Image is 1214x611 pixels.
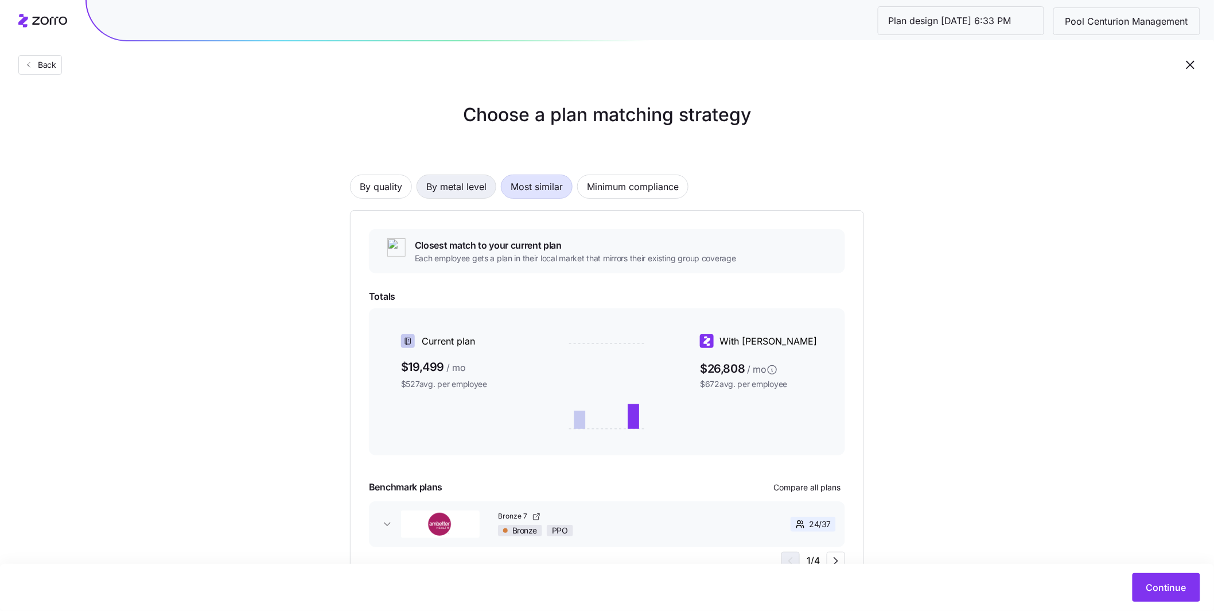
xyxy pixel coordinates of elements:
[501,175,573,199] button: Most similar
[1133,573,1200,602] button: Continue
[446,361,466,375] span: / mo
[700,358,827,376] span: $26,808
[511,175,563,198] span: Most similar
[417,175,496,199] button: By metal level
[781,552,845,570] div: 1 / 4
[350,175,412,199] button: By quality
[577,175,688,199] button: Minimum compliance
[426,175,487,198] span: By metal level
[401,358,528,376] span: $19,499
[33,59,56,71] span: Back
[498,512,746,521] a: Bronze 7
[748,362,767,377] span: / mo
[401,511,480,538] img: Ambetter
[700,378,827,390] span: $672 avg. per employee
[512,525,537,536] span: Bronze
[552,525,568,536] span: PPO
[1146,581,1186,594] span: Continue
[587,175,679,198] span: Minimum compliance
[773,482,841,493] span: Compare all plans
[369,501,845,547] button: AmbetterBronze 7BronzePPO24/37
[415,238,736,253] span: Closest match to your current plan
[387,238,406,257] img: ai-icon.png
[810,519,831,530] span: 24 / 37
[360,175,402,198] span: By quality
[369,480,442,494] span: Benchmark plans
[401,334,528,349] div: Current plan
[369,289,845,304] span: Totals
[700,334,827,349] div: With [PERSON_NAME]
[18,55,62,75] button: Back
[322,101,892,129] h1: Choose a plan matching strategy
[769,478,845,497] button: Compare all plans
[401,378,528,390] span: $527 avg. per employee
[498,512,530,521] span: Bronze 7
[415,253,736,264] span: Each employee gets a plan in their local market that mirrors their existing group coverage
[1056,14,1197,29] span: Pool Centurion Management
